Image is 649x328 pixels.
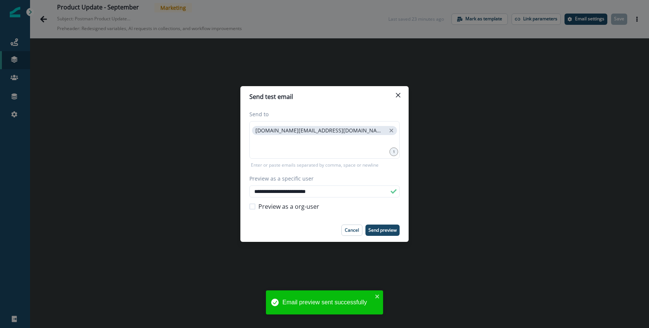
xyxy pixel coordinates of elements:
[249,162,380,169] p: Enter or paste emails separated by comma, space or newline
[389,147,398,156] div: 1
[255,128,385,134] p: [DOMAIN_NAME][EMAIL_ADDRESS][DOMAIN_NAME]
[249,110,395,118] label: Send to
[249,92,293,101] p: Send test email
[368,228,397,233] p: Send preview
[392,89,404,101] button: Close
[375,293,380,299] button: close
[388,127,395,134] button: close
[341,225,362,236] button: Cancel
[258,202,319,211] span: Preview as a org-user
[282,298,373,307] div: Email preview sent successfully
[345,228,359,233] p: Cancel
[365,225,400,236] button: Send preview
[249,175,395,182] label: Preview as a specific user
